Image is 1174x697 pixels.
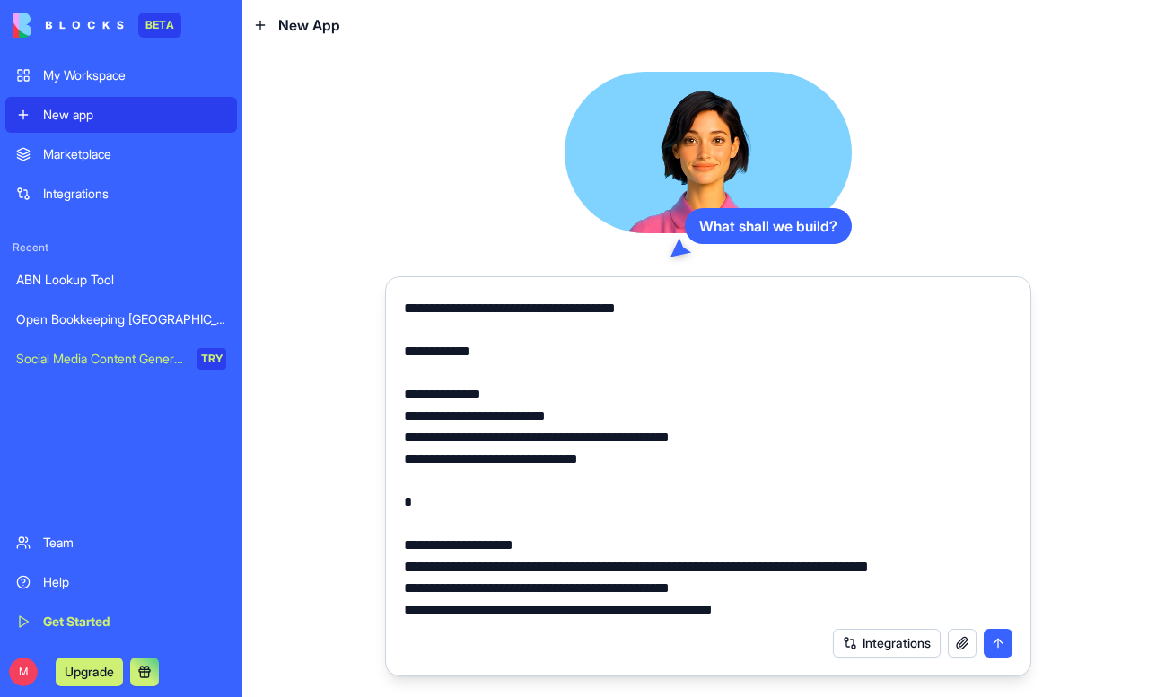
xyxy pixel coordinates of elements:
a: Get Started [5,604,237,640]
div: New app [43,106,226,124]
a: Team [5,525,237,561]
a: Integrations [5,176,237,212]
button: Send a message… [308,580,337,609]
button: Upgrade [56,658,123,686]
a: My Workspace [5,57,237,93]
div: Welcome to Blocks 🙌 I'm here if you have any questions! [29,141,280,176]
div: Hey [PERSON_NAME] 👋 [29,114,280,132]
a: ABN Lookup Tool [5,262,237,298]
span: Recent [5,240,237,255]
div: Social Media Content Generator [16,350,185,368]
div: ABN Lookup Tool [16,271,226,289]
div: My Workspace [43,66,226,84]
a: Help [5,564,237,600]
div: Shelly • 2m ago [29,190,117,201]
div: Get Started [43,613,226,631]
button: Upload attachment [85,588,100,602]
div: BETA [138,13,181,38]
textarea: Message… [15,550,344,580]
div: Open Bookkeeping [GEOGRAPHIC_DATA] Mentor Platform [16,310,226,328]
div: TRY [197,348,226,370]
button: Gif picker [57,588,71,602]
span: M [9,658,38,686]
div: What shall we build? [685,208,852,244]
div: Hey [PERSON_NAME] 👋Welcome to Blocks 🙌 I'm here if you have any questions!Shelly • 2m ago [14,103,294,187]
a: BETA [13,13,181,38]
a: Open Bookkeeping [GEOGRAPHIC_DATA] Mentor Platform [5,301,237,337]
span: New App [278,14,340,36]
h1: Shelly [87,9,130,22]
div: Help [43,573,226,591]
button: go back [12,7,46,41]
div: Marketplace [43,145,226,163]
a: Marketplace [5,136,237,172]
img: Profile image for Shelly [51,10,80,39]
a: Social Media Content GeneratorTRY [5,341,237,377]
div: Integrations [43,185,226,203]
a: New app [5,97,237,133]
button: Emoji picker [28,588,42,602]
button: Home [281,7,315,41]
a: Upgrade [56,662,123,680]
img: logo [13,13,124,38]
p: Active in the last 15m [87,22,215,40]
div: Shelly says… [14,103,345,226]
button: Integrations [833,629,941,658]
div: Team [43,534,226,552]
div: Close [315,7,347,39]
